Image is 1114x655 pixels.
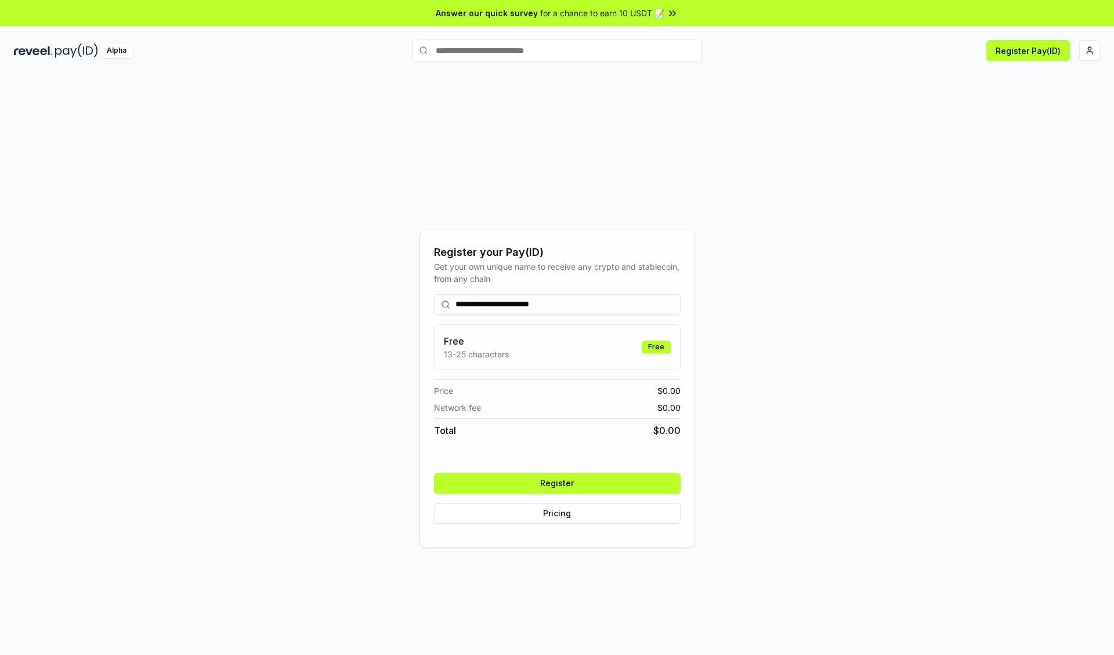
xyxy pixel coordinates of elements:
[434,260,681,285] div: Get your own unique name to receive any crypto and stablecoin, from any chain
[434,473,681,494] button: Register
[55,44,98,58] img: pay_id
[642,341,671,353] div: Free
[444,334,509,348] h3: Free
[434,401,481,414] span: Network fee
[657,385,681,397] span: $ 0.00
[986,40,1070,61] button: Register Pay(ID)
[540,7,664,19] span: for a chance to earn 10 USDT 📝
[434,503,681,524] button: Pricing
[653,424,681,437] span: $ 0.00
[434,244,681,260] div: Register your Pay(ID)
[434,424,456,437] span: Total
[434,385,453,397] span: Price
[100,44,133,58] div: Alpha
[14,44,53,58] img: reveel_dark
[657,401,681,414] span: $ 0.00
[444,348,509,360] p: 13-25 characters
[436,7,538,19] span: Answer our quick survey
